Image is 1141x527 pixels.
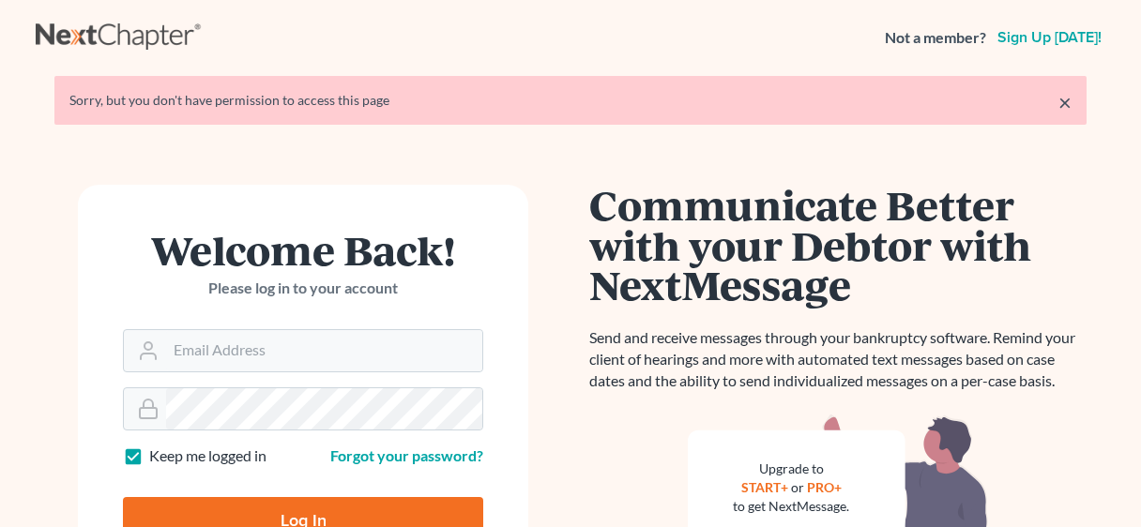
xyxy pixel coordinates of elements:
h1: Communicate Better with your Debtor with NextMessage [589,185,1087,305]
div: Sorry, but you don't have permission to access this page [69,91,1072,110]
a: Sign up [DATE]! [994,30,1105,45]
label: Keep me logged in [149,445,266,467]
p: Send and receive messages through your bankruptcy software. Remind your client of hearings and mo... [589,327,1087,392]
a: PRO+ [807,479,842,495]
strong: Not a member? [885,27,986,49]
div: Upgrade to [733,459,849,478]
a: START+ [741,479,788,495]
input: Email Address [166,330,482,371]
p: Please log in to your account [123,278,483,299]
div: to get NextMessage. [733,497,849,516]
h1: Welcome Back! [123,230,483,270]
span: or [791,479,804,495]
a: × [1058,91,1072,113]
a: Forgot your password? [330,446,483,464]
